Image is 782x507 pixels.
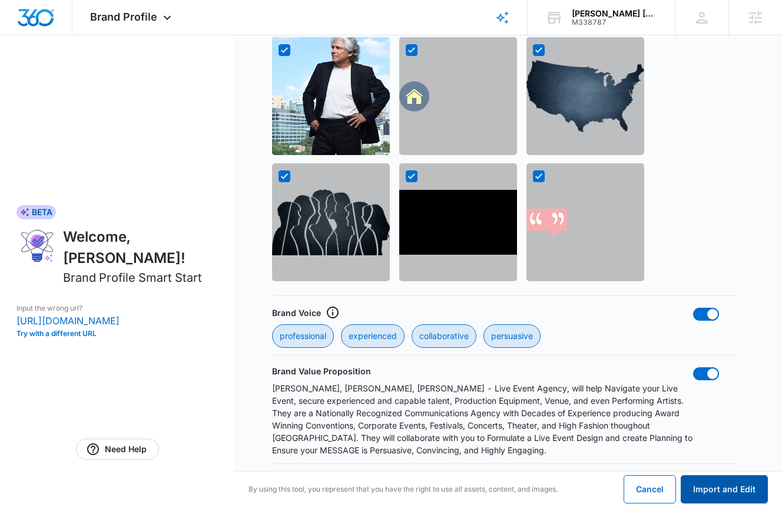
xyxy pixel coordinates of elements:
[19,31,28,40] img: website_grey.svg
[31,31,130,40] div: Domain: [DOMAIN_NAME]
[16,330,218,337] button: Try with a different URL
[130,70,198,77] div: Keywords by Traffic
[412,324,476,348] div: collaborative
[272,17,390,176] img: https://static.wixstatic.com/media/4ad87b_f3ce661bb3cb43de979694181c5d404b~mv2.jpg/v1/crop/x_298,...
[76,439,159,460] a: Need Help
[16,205,56,219] div: BETA
[272,307,321,319] p: Brand Voice
[32,68,41,78] img: tab_domain_overview_orange.svg
[90,11,157,23] span: Brand Profile
[272,324,334,348] div: professional
[272,382,692,456] p: [PERSON_NAME], [PERSON_NAME], [PERSON_NAME] - Live Event Agency, will help Navigate your Live Eve...
[16,314,218,328] p: [URL][DOMAIN_NAME]
[63,226,218,269] h1: Welcome, [PERSON_NAME]!
[341,324,405,348] div: experienced
[16,303,218,314] p: Input the wrong url?
[272,365,371,377] p: Brand Value Proposition
[248,484,558,495] p: By using this tool, you represent that you have the right to use all assets, content, and images.
[399,190,517,255] img: https://static.wixstatic.com/media/4ad87b_2f5205b60bec444084bc634e55186471f000.jpg/v1/fill/w_741,...
[526,60,644,133] img: https://static.wixstatic.com/media/4ad87b_a9caf9ed03f94853a4558881b8054865~mv2.png/v1/fill/w_1051...
[399,81,429,111] img: https://static.wixstatic.com/media/4ad87b_c8dd374bf1734eb1a35706287139737d~mv2.png/v1/fill/w_51,h...
[63,269,202,287] h2: Brand Profile Smart Start
[33,19,58,28] div: v 4.0.25
[117,68,127,78] img: tab_keywords_by_traffic_grey.svg
[624,475,676,503] button: Cancel
[572,9,658,18] div: account name
[483,324,541,348] div: persuasive
[45,70,105,77] div: Domain Overview
[19,19,28,28] img: logo_orange.svg
[16,226,58,265] img: ai-brand-profile
[681,475,768,503] button: Import and Edit
[272,189,390,255] img: https://static.wixstatic.com/media/4ad87b_1c6198c0e1164f23b6f07bbd87ad84fb~mv2.png/v1/fill/w_1006...
[526,209,567,236] img: https://static.wixstatic.com/media/4ad87b_095d4b3b49d04eadacfbbcddcd5b1595~mv2.png/v1/crop/x_0,y_...
[572,18,658,27] div: account id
